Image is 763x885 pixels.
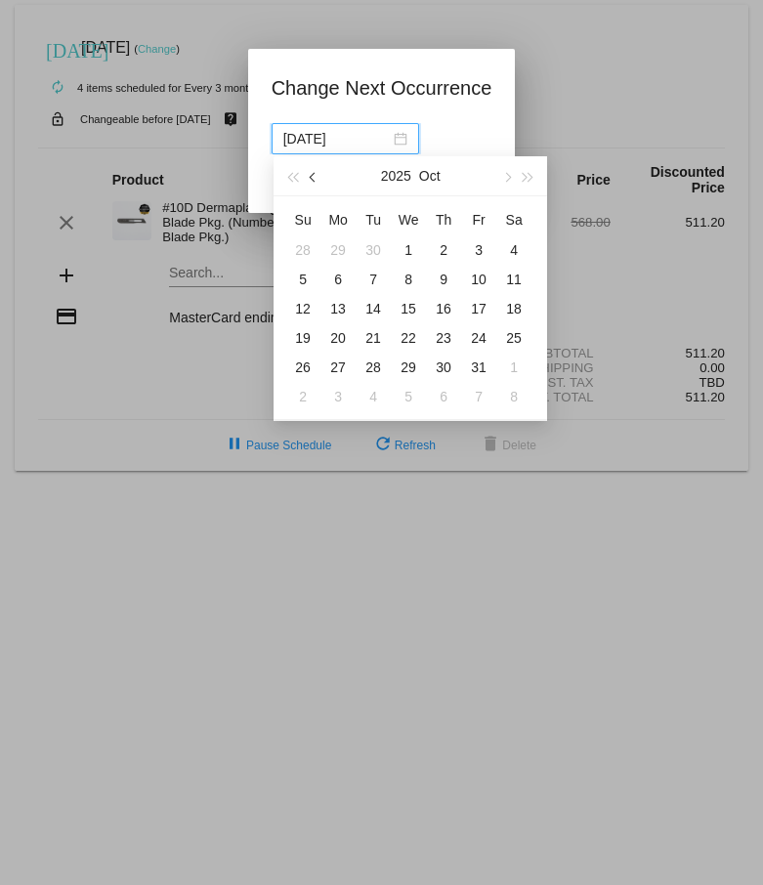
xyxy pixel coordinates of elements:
[496,235,531,265] td: 10/4/2025
[467,356,490,379] div: 31
[320,382,356,411] td: 11/3/2025
[426,265,461,294] td: 10/9/2025
[326,385,350,408] div: 3
[467,268,490,291] div: 10
[291,268,315,291] div: 5
[461,294,496,323] td: 10/17/2025
[461,353,496,382] td: 10/31/2025
[461,235,496,265] td: 10/3/2025
[426,204,461,235] th: Thu
[432,326,455,350] div: 23
[285,204,320,235] th: Sun
[391,382,426,411] td: 11/5/2025
[426,323,461,353] td: 10/23/2025
[432,356,455,379] div: 30
[496,204,531,235] th: Sat
[397,268,420,291] div: 8
[272,72,492,104] h1: Change Next Occurrence
[285,382,320,411] td: 11/2/2025
[495,156,517,195] button: Next month (PageDown)
[467,297,490,320] div: 17
[496,323,531,353] td: 10/25/2025
[502,385,526,408] div: 8
[502,326,526,350] div: 25
[281,156,303,195] button: Last year (Control + left)
[356,265,391,294] td: 10/7/2025
[326,356,350,379] div: 27
[283,128,390,149] input: Select date
[419,156,441,195] button: Oct
[397,297,420,320] div: 15
[391,204,426,235] th: Wed
[361,268,385,291] div: 7
[304,156,325,195] button: Previous month (PageUp)
[502,238,526,262] div: 4
[356,204,391,235] th: Tue
[272,166,358,201] button: Update
[397,238,420,262] div: 1
[432,268,455,291] div: 9
[326,297,350,320] div: 13
[356,235,391,265] td: 9/30/2025
[356,294,391,323] td: 10/14/2025
[391,265,426,294] td: 10/8/2025
[361,385,385,408] div: 4
[291,238,315,262] div: 28
[502,297,526,320] div: 18
[426,235,461,265] td: 10/2/2025
[391,353,426,382] td: 10/29/2025
[397,356,420,379] div: 29
[496,265,531,294] td: 10/11/2025
[397,385,420,408] div: 5
[291,297,315,320] div: 12
[291,385,315,408] div: 2
[467,385,490,408] div: 7
[320,294,356,323] td: 10/13/2025
[320,323,356,353] td: 10/20/2025
[518,156,539,195] button: Next year (Control + right)
[426,294,461,323] td: 10/16/2025
[326,326,350,350] div: 20
[461,323,496,353] td: 10/24/2025
[496,294,531,323] td: 10/18/2025
[381,156,411,195] button: 2025
[432,385,455,408] div: 6
[361,326,385,350] div: 21
[426,382,461,411] td: 11/6/2025
[461,265,496,294] td: 10/10/2025
[391,294,426,323] td: 10/15/2025
[461,204,496,235] th: Fri
[291,326,315,350] div: 19
[326,238,350,262] div: 29
[496,382,531,411] td: 11/8/2025
[361,238,385,262] div: 30
[361,356,385,379] div: 28
[285,265,320,294] td: 10/5/2025
[285,353,320,382] td: 10/26/2025
[356,323,391,353] td: 10/21/2025
[356,382,391,411] td: 11/4/2025
[432,297,455,320] div: 16
[391,323,426,353] td: 10/22/2025
[461,382,496,411] td: 11/7/2025
[426,353,461,382] td: 10/30/2025
[432,238,455,262] div: 2
[291,356,315,379] div: 26
[356,353,391,382] td: 10/28/2025
[326,268,350,291] div: 6
[502,356,526,379] div: 1
[502,268,526,291] div: 11
[285,294,320,323] td: 10/12/2025
[467,238,490,262] div: 3
[320,235,356,265] td: 9/29/2025
[320,204,356,235] th: Mon
[467,326,490,350] div: 24
[285,235,320,265] td: 9/28/2025
[496,353,531,382] td: 11/1/2025
[320,353,356,382] td: 10/27/2025
[397,326,420,350] div: 22
[285,323,320,353] td: 10/19/2025
[320,265,356,294] td: 10/6/2025
[391,235,426,265] td: 10/1/2025
[361,297,385,320] div: 14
